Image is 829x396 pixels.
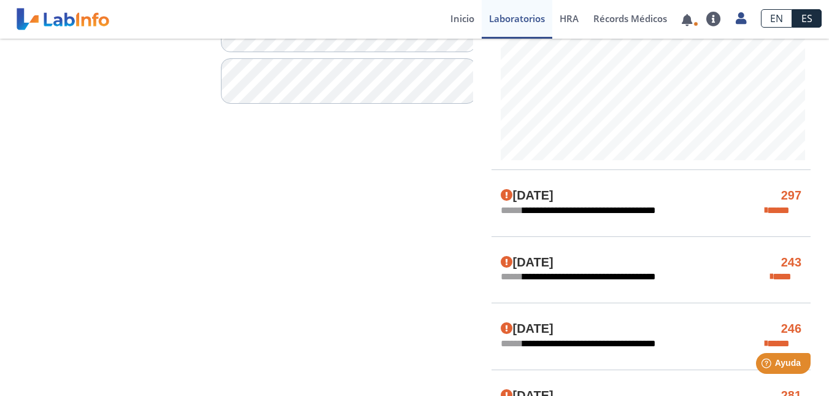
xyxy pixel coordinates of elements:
span: HRA [560,12,579,25]
h4: [DATE] [501,255,553,270]
h4: 243 [781,255,801,270]
iframe: Help widget launcher [720,348,816,382]
h4: [DATE] [501,322,553,336]
h4: 246 [781,322,801,336]
a: EN [761,9,792,28]
h4: [DATE] [501,188,553,203]
a: ES [792,9,822,28]
h4: 297 [781,188,801,203]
